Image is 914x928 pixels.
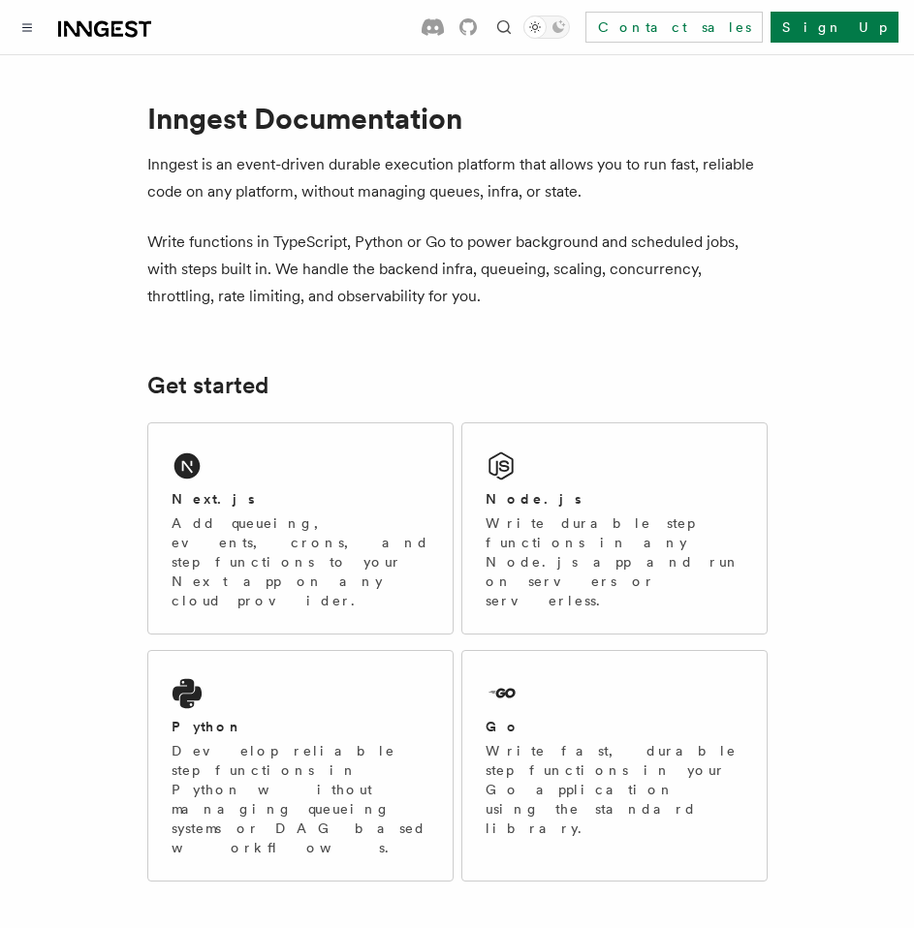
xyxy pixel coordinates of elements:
[147,422,454,634] a: Next.jsAdd queueing, events, crons, and step functions to your Next app on any cloud provider.
[16,15,39,39] button: Toggle navigation
[585,12,763,43] a: Contact sales
[147,650,454,882] a: PythonDevelop reliable step functions in Python without managing queueing systems or DAG based wo...
[172,717,243,736] h2: Python
[172,489,255,509] h2: Next.js
[147,101,768,136] h1: Inngest Documentation
[147,151,768,205] p: Inngest is an event-driven durable execution platform that allows you to run fast, reliable code ...
[172,513,429,610] p: Add queueing, events, crons, and step functions to your Next app on any cloud provider.
[486,513,743,610] p: Write durable step functions in any Node.js app and run on servers or serverless.
[486,489,582,509] h2: Node.js
[147,372,268,399] a: Get started
[492,15,516,39] button: Find something...
[461,422,768,634] a: Node.jsWrite durable step functions in any Node.js app and run on servers or serverless.
[486,741,743,838] p: Write fast, durable step functions in your Go application using the standard library.
[523,15,570,39] button: Toggle dark mode
[771,12,898,43] a: Sign Up
[461,650,768,882] a: GoWrite fast, durable step functions in your Go application using the standard library.
[486,717,520,736] h2: Go
[172,741,429,857] p: Develop reliable step functions in Python without managing queueing systems or DAG based workflows.
[147,229,768,310] p: Write functions in TypeScript, Python or Go to power background and scheduled jobs, with steps bu...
